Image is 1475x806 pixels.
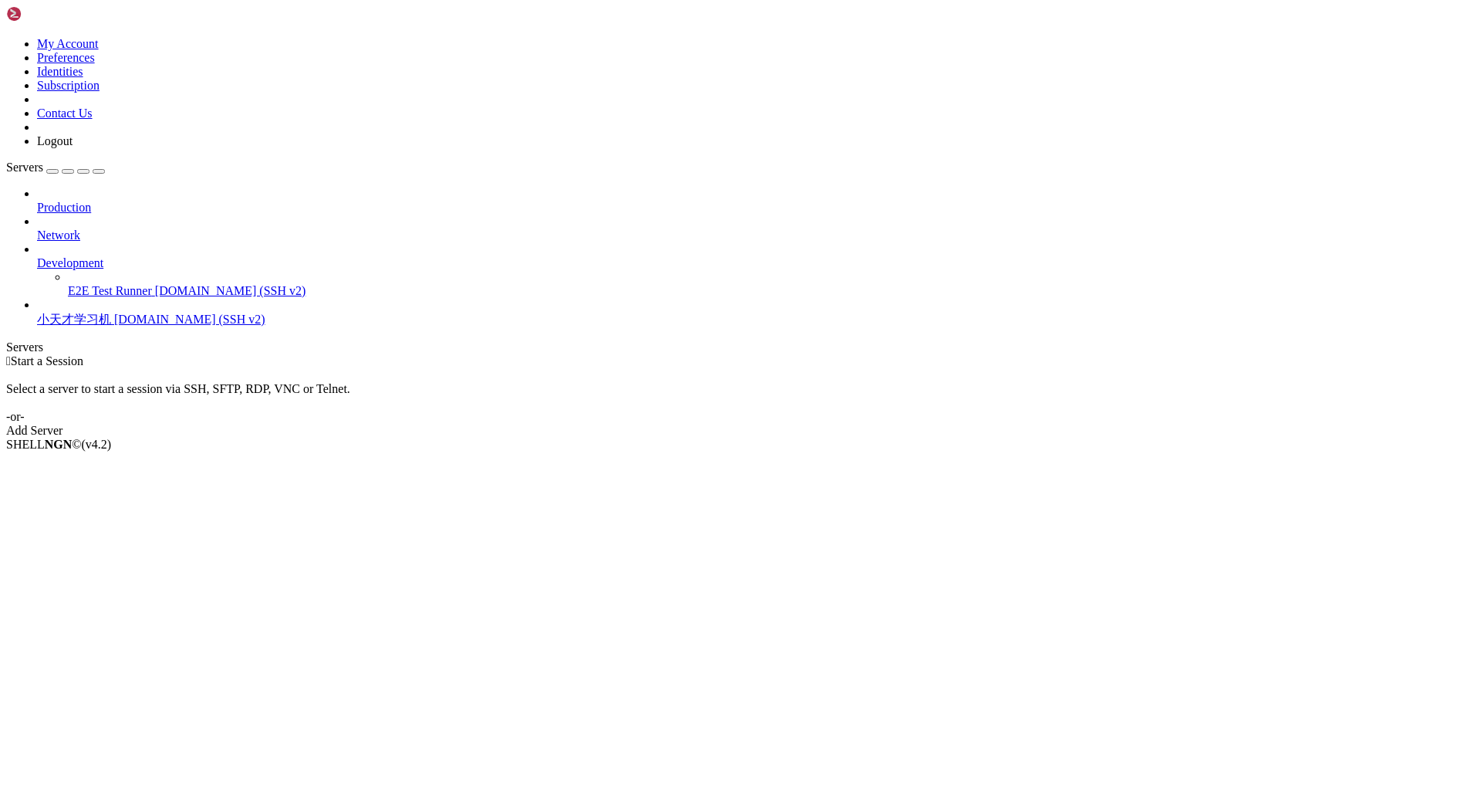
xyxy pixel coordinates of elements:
[37,312,1469,328] a: 小天才学习机 [DOMAIN_NAME] (SSH v2)
[37,229,1469,242] a: Network
[37,256,1469,270] a: Development
[82,438,112,451] span: 4.2.0
[37,65,83,78] a: Identities
[6,438,111,451] span: SHELL ©
[37,313,111,326] span: 小天才学习机
[6,368,1469,424] div: Select a server to start a session via SSH, SFTP, RDP, VNC or Telnet. -or-
[6,161,105,174] a: Servers
[6,6,95,22] img: Shellngn
[37,79,100,92] a: Subscription
[37,256,103,269] span: Development
[68,270,1469,298] li: E2E Test Runner [DOMAIN_NAME] (SSH v2)
[37,107,93,120] a: Contact Us
[37,201,1469,215] a: Production
[11,354,83,367] span: Start a Session
[45,438,73,451] b: NGN
[37,242,1469,298] li: Development
[37,229,80,242] span: Network
[37,134,73,147] a: Logout
[114,313,265,326] span: [DOMAIN_NAME] (SSH v2)
[37,51,95,64] a: Preferences
[6,340,1469,354] div: Servers
[37,298,1469,328] li: 小天才学习机 [DOMAIN_NAME] (SSH v2)
[155,284,306,297] span: [DOMAIN_NAME] (SSH v2)
[6,161,43,174] span: Servers
[68,284,1469,298] a: E2E Test Runner [DOMAIN_NAME] (SSH v2)
[6,424,1469,438] div: Add Server
[37,201,91,214] span: Production
[37,215,1469,242] li: Network
[68,284,152,297] span: E2E Test Runner
[37,37,99,50] a: My Account
[6,354,11,367] span: 
[37,187,1469,215] li: Production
